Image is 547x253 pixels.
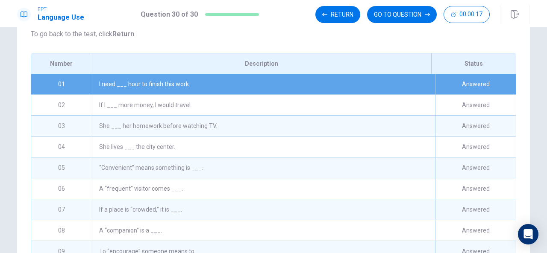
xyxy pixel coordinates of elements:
[435,199,516,220] div: Answered
[92,95,435,115] div: If I ___ more money, I would travel.
[435,157,516,178] div: Answered
[38,12,84,23] h1: Language Use
[31,199,92,220] div: 07
[31,116,92,136] div: 03
[518,224,538,244] div: Open Intercom Messenger
[435,116,516,136] div: Answered
[459,11,482,18] span: 00:00:17
[31,29,516,39] p: To go back to the test, click .
[92,137,435,157] div: She lives ___ the city center.
[92,178,435,199] div: A “frequent” visitor comes ___.
[444,6,490,23] button: 00:00:17
[92,220,435,241] div: A “companion” is a ___.
[92,116,435,136] div: She ___ her homework before watching TV.
[38,6,84,12] span: EPT
[31,220,92,241] div: 08
[112,30,134,38] strong: Return
[31,137,92,157] div: 04
[92,53,431,74] div: Description
[435,74,516,94] div: Answered
[435,220,516,241] div: Answered
[31,178,92,199] div: 06
[431,53,516,74] div: Status
[92,157,435,178] div: “Convenient” means something is ___.
[31,157,92,178] div: 05
[367,6,437,23] button: GO TO QUESTION
[92,199,435,220] div: If a place is “crowded,” it is ___.
[141,9,198,20] h1: Question 30 of 30
[31,95,92,115] div: 02
[315,6,360,23] button: Return
[92,74,435,94] div: I need ___ hour to finish this work.
[31,74,92,94] div: 01
[435,95,516,115] div: Answered
[435,178,516,199] div: Answered
[435,137,516,157] div: Answered
[31,53,92,74] div: Number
